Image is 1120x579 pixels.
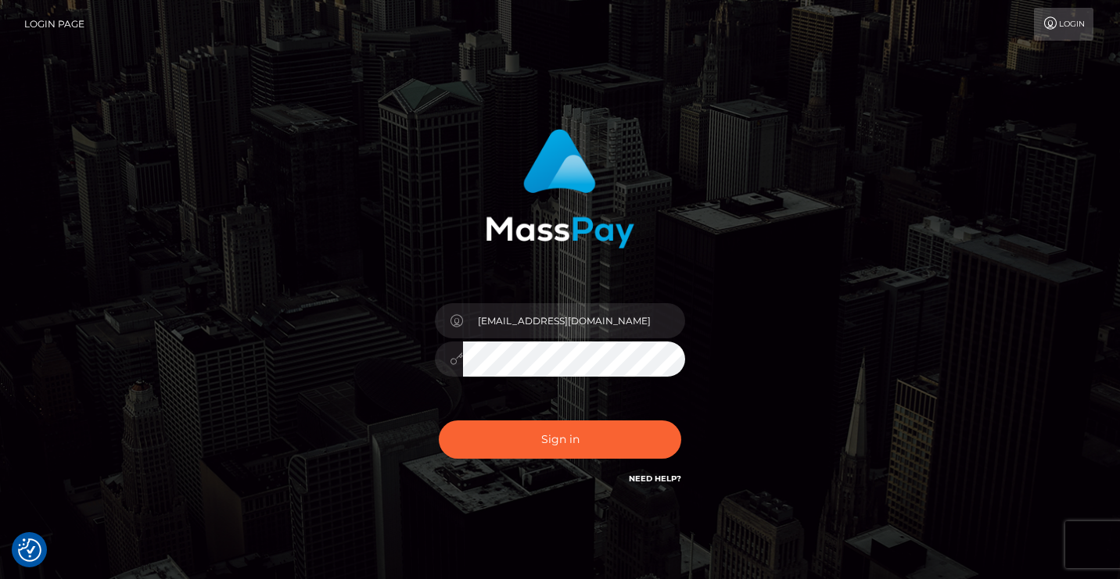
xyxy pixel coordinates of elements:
[18,538,41,562] button: Consent Preferences
[18,538,41,562] img: Revisit consent button
[439,420,681,459] button: Sign in
[486,129,634,248] img: MassPay Login
[629,474,681,484] a: Need Help?
[1034,8,1093,41] a: Login
[463,303,685,338] input: Username...
[24,8,84,41] a: Login Page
